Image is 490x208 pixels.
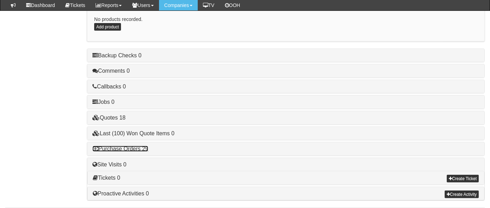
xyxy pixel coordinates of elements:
[93,191,149,196] a: Proactive Activities 0
[92,52,142,58] a: Backup Checks 0
[92,146,148,152] a: Purchase Orders 29
[447,175,479,182] a: Create Ticket
[94,23,121,31] a: Add product
[92,99,114,105] a: Jobs 0
[93,175,120,181] a: Tickets 0
[92,84,126,89] a: Callbacks 0
[92,130,174,136] a: Last (100) Won Quote Items 0
[92,115,126,121] a: Quotes 18
[92,162,126,167] a: Site Visits 0
[87,9,485,41] div: No products recorded.
[445,191,479,198] a: Create Activity
[92,68,130,74] a: Comments 0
